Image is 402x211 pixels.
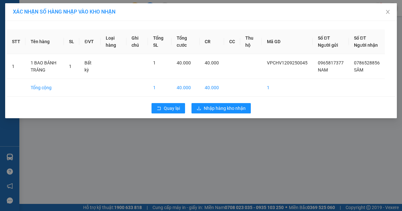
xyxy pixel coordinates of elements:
button: downloadNhập hàng kho nhận [191,103,251,113]
td: 40.000 [172,79,200,97]
th: Tổng SL [148,29,172,54]
td: Tổng cộng [25,79,64,97]
span: download [197,106,201,111]
span: rollback [157,106,161,111]
span: VPCHV1209250045 [267,60,308,65]
span: 1 [153,60,156,65]
th: CC [224,29,240,54]
span: 40.000 [177,60,191,65]
th: STT [7,29,25,54]
th: Mã GD [262,29,313,54]
th: Tên hàng [25,29,64,54]
td: 1 [7,54,25,79]
th: Thu hộ [240,29,261,54]
th: Ghi chú [126,29,148,54]
td: 1 [262,79,313,97]
span: close [385,9,390,14]
span: Người gửi [318,43,338,48]
span: Số ĐT [354,35,366,41]
span: Quay lại [164,105,180,112]
span: Nhập hàng kho nhận [204,105,246,112]
td: 40.000 [200,79,224,97]
span: NAM [318,67,328,72]
td: 1 BAO BÁNH TRÁNG [25,54,64,79]
td: 1 [148,79,172,97]
span: XÁC NHẬN SỐ HÀNG NHẬP VÀO KHO NHẬN [13,9,115,15]
th: ĐVT [79,29,101,54]
span: SÂM [354,67,363,72]
span: 0965817377 [318,60,344,65]
button: rollbackQuay lại [152,103,185,113]
th: SL [64,29,79,54]
span: Số ĐT [318,35,330,41]
span: 0786528856 [354,60,380,65]
th: CR [200,29,224,54]
th: Loại hàng [101,29,126,54]
span: 40.000 [205,60,219,65]
span: Người nhận [354,43,378,48]
td: Bất kỳ [79,54,101,79]
span: 1 [69,64,72,69]
button: Close [379,3,397,21]
th: Tổng cước [172,29,200,54]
